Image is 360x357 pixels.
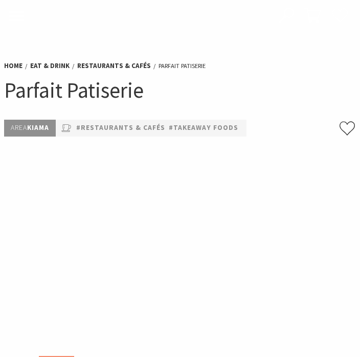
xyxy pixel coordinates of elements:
a: #Restaurants & Cafés [76,122,165,134]
li: Parfait Patiserie [159,61,206,71]
a: Home [4,61,22,71]
a: #Takeaway Foods [169,122,238,134]
p: Kiama [4,120,56,137]
a: Eat & Drink [30,61,70,71]
span: Area [11,123,27,132]
h1: Parfait Patiserie [4,77,356,104]
a: Restaurants & Cafés [77,61,151,71]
